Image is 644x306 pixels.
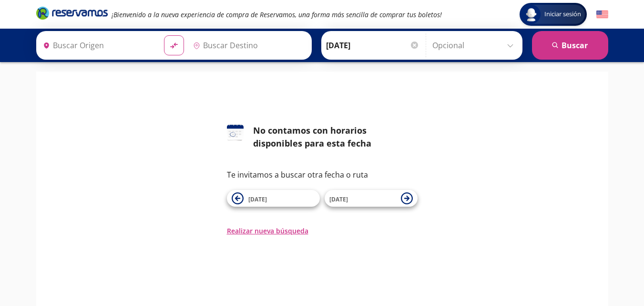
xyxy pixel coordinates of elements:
[432,33,518,57] input: Opcional
[189,33,307,57] input: Buscar Destino
[227,190,320,207] button: [DATE]
[227,169,418,180] p: Te invitamos a buscar otra fecha o ruta
[532,31,608,60] button: Buscar
[326,33,419,57] input: Elegir Fecha
[39,33,156,57] input: Buscar Origen
[112,10,442,19] em: ¡Bienvenido a la nueva experiencia de compra de Reservamos, una forma más sencilla de comprar tus...
[253,124,418,150] div: No contamos con horarios disponibles para esta fecha
[36,6,108,23] a: Brand Logo
[325,190,418,207] button: [DATE]
[329,195,348,203] span: [DATE]
[596,9,608,21] button: English
[227,226,308,236] button: Realizar nueva búsqueda
[541,10,585,19] span: Iniciar sesión
[248,195,267,203] span: [DATE]
[36,6,108,20] i: Brand Logo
